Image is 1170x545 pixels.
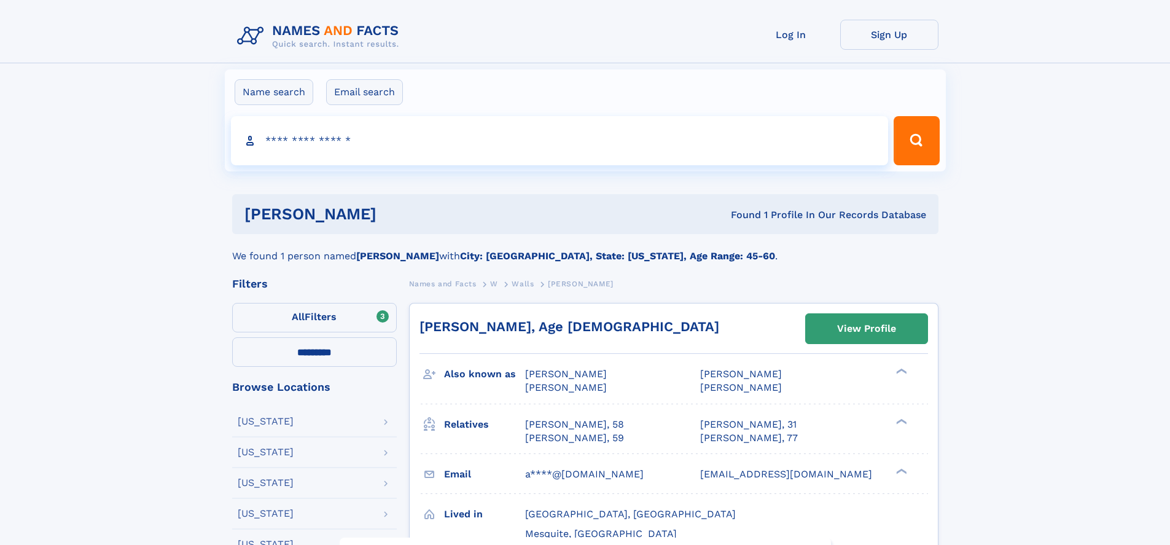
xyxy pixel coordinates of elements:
[232,20,409,53] img: Logo Names and Facts
[238,478,294,488] div: [US_STATE]
[700,431,798,445] a: [PERSON_NAME], 77
[840,20,938,50] a: Sign Up
[409,276,477,291] a: Names and Facts
[893,467,908,475] div: ❯
[512,280,534,288] span: Walls
[700,368,782,380] span: [PERSON_NAME]
[232,234,938,264] div: We found 1 person named with .
[490,276,498,291] a: W
[525,382,607,393] span: [PERSON_NAME]
[512,276,534,291] a: Walls
[837,315,896,343] div: View Profile
[238,447,294,457] div: [US_STATE]
[244,206,554,222] h1: [PERSON_NAME]
[525,528,677,539] span: Mesquite, [GEOGRAPHIC_DATA]
[548,280,614,288] span: [PERSON_NAME]
[235,79,313,105] label: Name search
[356,250,439,262] b: [PERSON_NAME]
[444,504,525,525] h3: Lived in
[525,431,624,445] a: [PERSON_NAME], 59
[525,368,607,380] span: [PERSON_NAME]
[553,208,926,222] div: Found 1 Profile In Our Records Database
[893,367,908,375] div: ❯
[444,364,525,385] h3: Also known as
[700,468,872,480] span: [EMAIL_ADDRESS][DOMAIN_NAME]
[806,314,927,343] a: View Profile
[525,418,624,431] a: [PERSON_NAME], 58
[742,20,840,50] a: Log In
[444,414,525,435] h3: Relatives
[893,417,908,425] div: ❯
[460,250,775,262] b: City: [GEOGRAPHIC_DATA], State: [US_STATE], Age Range: 45-60
[419,319,719,334] a: [PERSON_NAME], Age [DEMOGRAPHIC_DATA]
[326,79,403,105] label: Email search
[700,382,782,393] span: [PERSON_NAME]
[231,116,889,165] input: search input
[894,116,939,165] button: Search Button
[232,303,397,332] label: Filters
[232,382,397,393] div: Browse Locations
[525,508,736,520] span: [GEOGRAPHIC_DATA], [GEOGRAPHIC_DATA]
[232,278,397,289] div: Filters
[444,464,525,485] h3: Email
[490,280,498,288] span: W
[238,509,294,519] div: [US_STATE]
[292,311,305,323] span: All
[700,418,797,431] a: [PERSON_NAME], 31
[238,417,294,426] div: [US_STATE]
